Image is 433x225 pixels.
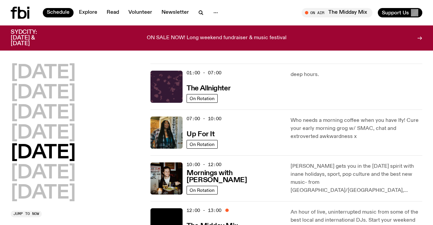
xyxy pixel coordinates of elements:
img: Ify - a Brown Skin girl with black braided twists, looking up to the side with her tongue stickin... [150,117,183,149]
a: Volunteer [124,8,156,17]
h3: SYDCITY: [DATE] & [DATE] [11,29,53,47]
span: Jump to now [13,212,39,216]
a: Read [103,8,123,17]
button: [DATE] [11,164,76,182]
a: On Rotation [187,140,218,149]
a: Explore [75,8,101,17]
button: [DATE] [11,104,76,123]
button: [DATE] [11,84,76,102]
h3: Up For It [187,131,214,138]
p: [PERSON_NAME] gets you in the [DATE] spirit with inane holidays, sport, pop culture and the best ... [291,162,422,195]
a: On Rotation [187,186,218,195]
span: 10:00 - 12:00 [187,161,221,168]
button: Support Us [378,8,422,17]
button: Jump to now [11,211,42,217]
a: On Rotation [187,94,218,103]
span: Support Us [382,10,409,16]
p: deep hours. [291,71,422,79]
img: Sam blankly stares at the camera, brightly lit by a camera flash wearing a hat collared shirt and... [150,162,183,195]
h3: Mornings with [PERSON_NAME] [187,170,282,184]
span: On Rotation [190,187,215,193]
a: Up For It [187,130,214,138]
p: ON SALE NOW! Long weekend fundraiser & music festival [147,35,287,41]
span: On Rotation [190,96,215,101]
a: Newsletter [157,8,193,17]
a: Mornings with [PERSON_NAME] [187,168,282,184]
span: On Rotation [190,142,215,147]
button: [DATE] [11,144,76,162]
button: [DATE] [11,124,76,143]
span: 12:00 - 13:00 [187,207,221,214]
span: 01:00 - 07:00 [187,70,221,76]
a: Schedule [43,8,74,17]
span: 07:00 - 10:00 [187,116,221,122]
a: The Allnighter [187,84,230,92]
button: [DATE] [11,64,76,82]
button: On AirThe Midday Mix [302,8,372,17]
h3: The Allnighter [187,85,230,92]
button: [DATE] [11,184,76,203]
p: Who needs a morning coffee when you have Ify! Cure your early morning grog w/ SMAC, chat and extr... [291,117,422,141]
